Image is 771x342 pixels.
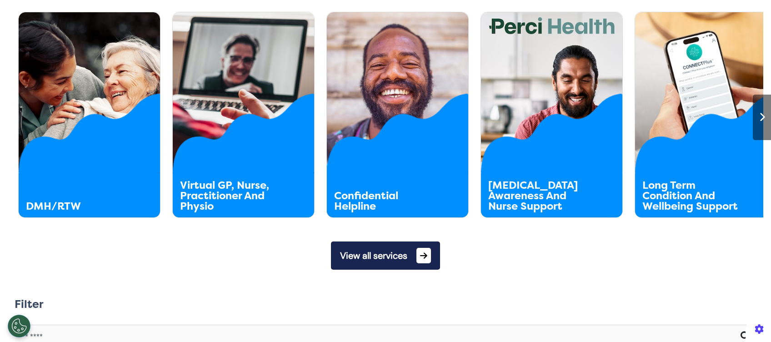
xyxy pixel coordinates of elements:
[334,191,433,211] div: Confidential Helpline
[180,180,279,211] div: Virtual GP, Nurse, Practitioner And Physio
[331,241,440,270] button: View all services
[15,298,44,311] h2: Filter
[488,180,587,211] div: [MEDICAL_DATA] Awareness And Nurse Support
[642,180,741,211] div: Long Term Condition And Wellbeing Support
[26,201,125,211] div: DMH/RTW
[8,315,30,337] button: Open Preferences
